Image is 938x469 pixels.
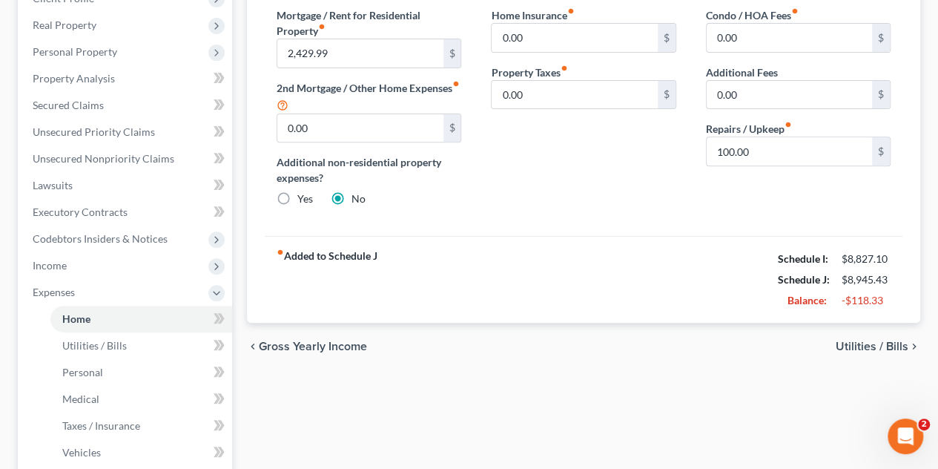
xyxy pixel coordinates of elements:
[707,137,872,165] input: --
[62,393,99,405] span: Medical
[21,65,232,92] a: Property Analysis
[62,339,127,352] span: Utilities / Bills
[778,252,828,265] strong: Schedule I:
[872,24,890,52] div: $
[33,125,155,138] span: Unsecured Priority Claims
[21,119,232,145] a: Unsecured Priority Claims
[836,341,920,352] button: Utilities / Bills chevron_right
[62,446,101,459] span: Vehicles
[707,24,872,52] input: --
[560,65,567,72] i: fiber_manual_record
[33,45,117,58] span: Personal Property
[706,7,799,23] label: Condo / HOA Fees
[836,341,908,352] span: Utilities / Bills
[908,341,920,352] i: chevron_right
[50,306,232,332] a: Home
[351,191,366,206] label: No
[277,7,461,39] label: Mortgage / Rent for Residential Property
[778,273,830,286] strong: Schedule J:
[842,293,891,308] div: -$118.33
[50,386,232,413] a: Medical
[706,65,778,80] label: Additional Fees
[33,152,174,165] span: Unsecured Nonpriority Claims
[443,114,461,142] div: $
[247,341,367,352] button: chevron_left Gross Yearly Income
[706,121,792,137] label: Repairs / Upkeep
[872,137,890,165] div: $
[277,80,461,114] label: 2nd Mortgage / Other Home Expenses
[33,179,73,191] span: Lawsuits
[787,294,827,306] strong: Balance:
[492,81,657,109] input: --
[33,206,128,218] span: Executory Contracts
[277,249,377,311] strong: Added to Schedule J
[62,312,90,325] span: Home
[492,24,657,52] input: --
[33,286,75,298] span: Expenses
[491,7,574,23] label: Home Insurance
[842,252,891,266] div: $8,827.10
[21,199,232,226] a: Executory Contracts
[318,23,326,30] i: fiber_manual_record
[277,39,443,68] input: --
[707,81,872,109] input: --
[872,81,890,109] div: $
[62,366,103,378] span: Personal
[277,249,284,256] i: fiber_manual_record
[277,154,461,186] label: Additional non-residential property expenses?
[21,172,232,199] a: Lawsuits
[842,272,891,287] div: $8,945.43
[785,121,792,128] i: fiber_manual_record
[888,419,923,454] iframe: Intercom live chat
[21,145,232,172] a: Unsecured Nonpriority Claims
[658,81,676,109] div: $
[33,99,104,111] span: Secured Claims
[567,7,574,15] i: fiber_manual_record
[50,332,232,359] a: Utilities / Bills
[918,419,930,430] span: 2
[33,72,115,85] span: Property Analysis
[33,232,168,245] span: Codebtors Insiders & Notices
[247,341,259,352] i: chevron_left
[259,341,367,352] span: Gross Yearly Income
[50,359,232,386] a: Personal
[658,24,676,52] div: $
[50,439,232,466] a: Vehicles
[33,259,67,272] span: Income
[50,413,232,439] a: Taxes / Insurance
[791,7,799,15] i: fiber_manual_record
[297,191,313,206] label: Yes
[33,19,96,31] span: Real Property
[452,80,460,88] i: fiber_manual_record
[491,65,567,80] label: Property Taxes
[62,419,140,432] span: Taxes / Insurance
[277,114,443,142] input: --
[21,92,232,119] a: Secured Claims
[443,39,461,68] div: $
